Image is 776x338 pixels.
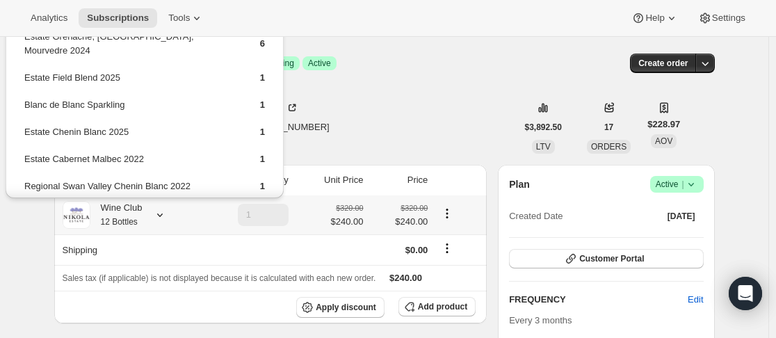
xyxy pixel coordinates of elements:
[668,211,695,222] span: [DATE]
[656,177,698,191] span: Active
[681,179,684,190] span: |
[418,301,467,312] span: Add product
[260,99,265,110] span: 1
[87,13,149,24] span: Subscriptions
[24,152,236,177] td: Estate Cabernet Malbec 2022
[336,204,363,212] small: $320.00
[517,118,570,137] button: $3,892.50
[308,58,331,69] span: Active
[655,136,672,146] span: AOV
[638,58,688,69] span: Create order
[24,70,236,96] td: Estate Field Blend 2025
[591,142,627,152] span: ORDERS
[688,293,703,307] span: Edit
[630,54,696,73] button: Create order
[604,122,613,133] span: 17
[623,8,686,28] button: Help
[536,142,551,152] span: LTV
[260,38,265,49] span: 6
[579,253,644,264] span: Customer Portal
[509,177,530,191] h2: Plan
[690,8,754,28] button: Settings
[405,245,428,255] span: $0.00
[398,297,476,316] button: Add product
[24,179,236,204] td: Regional Swan Valley Chenin Blanc 2022
[22,8,76,28] button: Analytics
[316,302,376,313] span: Apply discount
[296,297,385,318] button: Apply discount
[389,273,422,283] span: $240.00
[260,154,265,164] span: 1
[509,249,703,268] button: Customer Portal
[260,72,265,83] span: 1
[729,277,762,310] div: Open Intercom Messenger
[24,124,236,150] td: Estate Chenin Blanc 2025
[596,118,622,137] button: 17
[436,241,458,256] button: Shipping actions
[31,13,67,24] span: Analytics
[712,13,745,24] span: Settings
[260,127,265,137] span: 1
[647,118,680,131] span: $228.97
[509,293,688,307] h2: FREQUENCY
[525,122,562,133] span: $3,892.50
[63,273,376,283] span: Sales tax (if applicable) is not displayed because it is calculated with each new order.
[509,315,572,325] span: Every 3 months
[90,201,143,229] div: Wine Club
[436,206,458,221] button: Product actions
[679,289,711,311] button: Edit
[293,165,368,195] th: Unit Price
[645,13,664,24] span: Help
[160,8,212,28] button: Tools
[330,215,363,229] span: $240.00
[371,215,428,229] span: $240.00
[79,8,157,28] button: Subscriptions
[260,181,265,191] span: 1
[101,217,138,227] small: 12 Bottles
[24,29,236,69] td: Estate Grenache, [GEOGRAPHIC_DATA], Mourvedre 2024
[367,165,432,195] th: Price
[54,234,200,265] th: Shipping
[168,13,190,24] span: Tools
[401,204,428,212] small: $320.00
[24,97,236,123] td: Blanc de Blanc Sparkling
[659,207,704,226] button: [DATE]
[509,209,563,223] span: Created Date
